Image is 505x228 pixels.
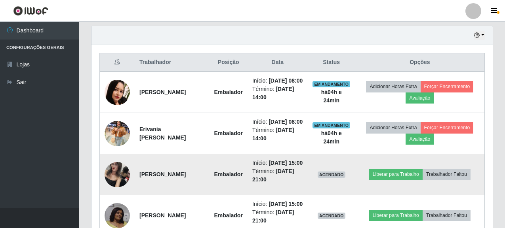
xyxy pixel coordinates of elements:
[423,169,471,180] button: Trabalhador Faltou
[13,6,48,16] img: CoreUI Logo
[321,89,342,104] strong: há 04 h e 24 min
[105,158,130,191] img: 1628262185809.jpeg
[269,77,303,84] time: [DATE] 08:00
[269,201,303,207] time: [DATE] 15:00
[252,200,303,208] li: Início:
[423,210,471,221] button: Trabalhador Faltou
[105,79,130,105] img: 1753885080461.jpeg
[139,126,186,141] strong: Erivania [PERSON_NAME]
[252,77,303,85] li: Início:
[406,92,434,104] button: Avaliação
[318,213,345,219] span: AGENDADO
[421,81,474,92] button: Forçar Encerramento
[366,122,420,133] button: Adicionar Horas Extra
[406,134,434,145] button: Avaliação
[369,169,423,180] button: Liberar para Trabalho
[214,212,243,219] strong: Embalador
[139,212,186,219] strong: [PERSON_NAME]
[135,53,210,72] th: Trabalhador
[269,160,303,166] time: [DATE] 15:00
[252,118,303,126] li: Início:
[105,117,130,150] img: 1756522276580.jpeg
[313,122,350,128] span: EM ANDAMENTO
[313,81,350,87] span: EM ANDAMENTO
[366,81,420,92] button: Adicionar Horas Extra
[269,119,303,125] time: [DATE] 08:00
[369,210,423,221] button: Liberar para Trabalho
[252,126,303,143] li: Término:
[252,159,303,167] li: Início:
[252,208,303,225] li: Término:
[318,171,345,178] span: AGENDADO
[248,53,308,72] th: Data
[308,53,355,72] th: Status
[421,122,474,133] button: Forçar Encerramento
[214,130,243,136] strong: Embalador
[252,167,303,184] li: Término:
[139,171,186,177] strong: [PERSON_NAME]
[355,53,485,72] th: Opções
[214,89,243,95] strong: Embalador
[214,171,243,177] strong: Embalador
[139,89,186,95] strong: [PERSON_NAME]
[252,85,303,102] li: Término:
[210,53,248,72] th: Posição
[321,130,342,145] strong: há 04 h e 24 min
